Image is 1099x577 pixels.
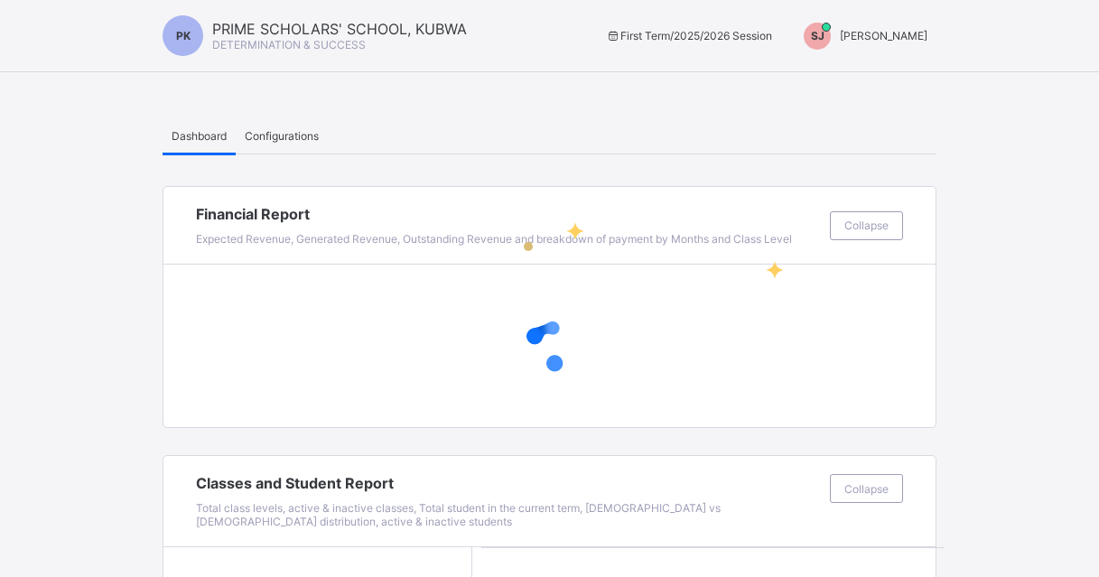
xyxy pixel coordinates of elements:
span: Total class levels, active & inactive classes, Total student in the current term, [DEMOGRAPHIC_DA... [196,501,721,528]
span: Financial Report [196,205,821,223]
span: Dashboard [172,129,227,143]
span: Collapse [844,219,889,232]
span: Expected Revenue, Generated Revenue, Outstanding Revenue and breakdown of payment by Months and C... [196,232,792,246]
span: session/term information [605,29,772,42]
span: Classes and Student Report [196,474,821,492]
span: SJ [811,29,824,42]
span: Configurations [245,129,319,143]
span: DETERMINATION & SUCCESS [212,38,366,51]
span: [PERSON_NAME] [840,29,927,42]
span: Collapse [844,482,889,496]
span: PRIME SCHOLARS' SCHOOL, KUBWA [212,20,467,38]
span: PK [176,29,191,42]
